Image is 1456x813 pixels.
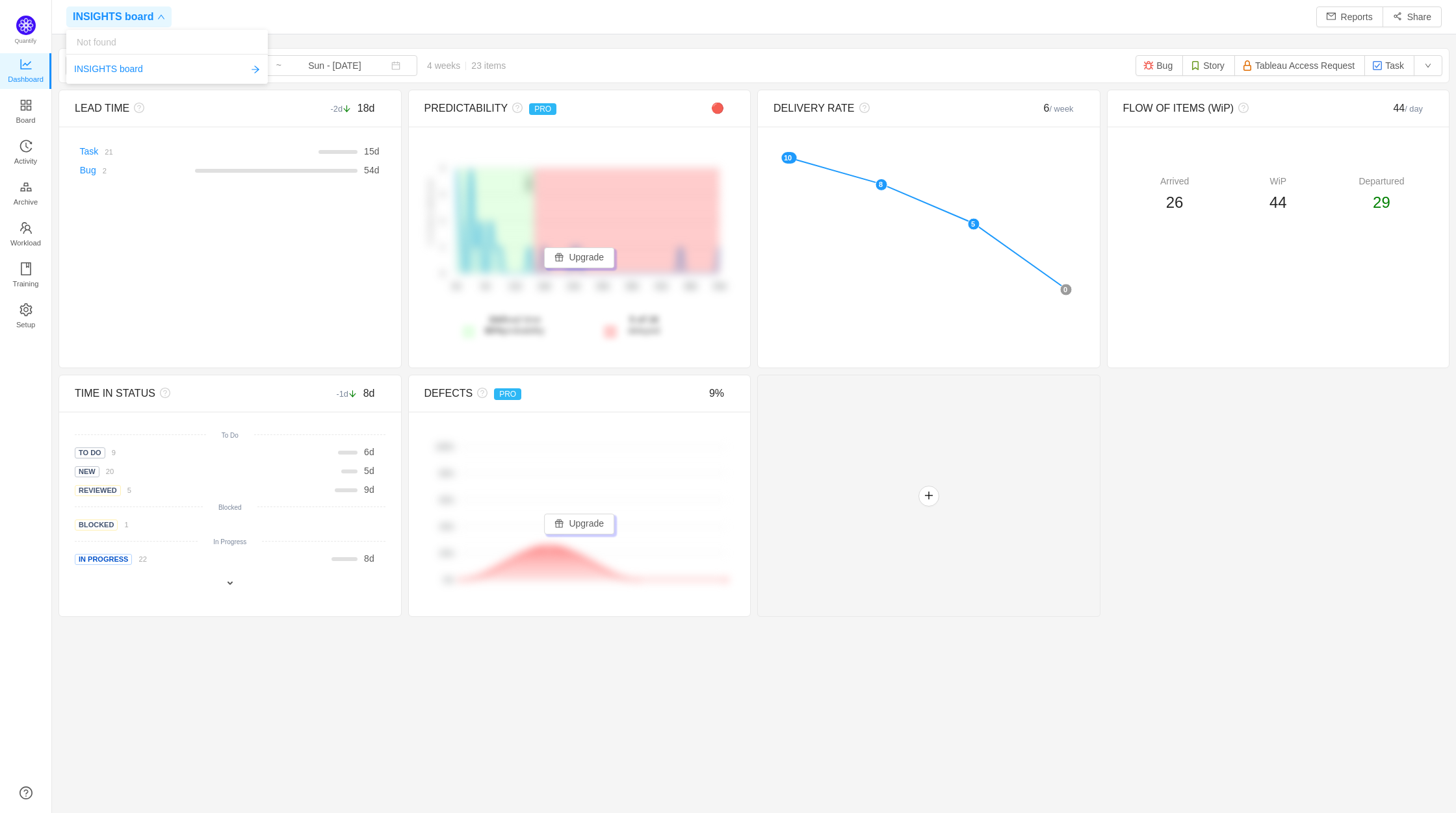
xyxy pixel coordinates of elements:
[336,389,363,399] small: -1d
[364,466,369,476] span: 5
[1166,194,1184,211] span: 26
[625,282,638,292] tspan: 36d
[105,447,116,457] a: 9
[544,514,614,534] button: icon: giftUpgrade
[106,468,114,475] small: 20
[80,146,99,156] a: Task
[452,282,460,292] tspan: 0d
[440,269,444,277] tspan: 0
[19,140,32,153] i: icon: history
[19,99,32,125] a: Board
[19,58,32,84] a: Dashboard
[1414,55,1442,76] button: icon: down
[1242,60,1253,71] img: 10902
[488,314,504,325] strong: 16d
[19,262,32,275] i: icon: book
[544,247,614,268] button: icon: giftUpgrade
[1372,60,1383,71] img: 10318
[1234,103,1249,113] i: icon: question-circle
[1227,175,1330,188] div: WiP
[121,484,131,495] a: 5
[343,105,351,113] i: icon: arrow-down
[1405,104,1423,114] small: / day
[529,103,556,115] span: PRO
[75,386,307,401] div: TIME IN STATUS
[127,486,131,494] small: 5
[485,325,545,336] span: probability
[1143,60,1154,71] img: 10303
[19,786,32,799] a: icon: question-circle
[1190,60,1201,71] img: 10315
[443,576,454,584] tspan: 0%
[654,282,667,292] tspan: 42d
[424,101,657,116] div: PREDICTABILITY
[1234,55,1365,76] button: Tableau Access Request
[364,553,374,564] span: d
[440,164,444,172] tspan: 4
[124,521,128,529] small: 1
[773,101,1006,116] div: DELIVERY RATE
[918,486,939,507] button: icon: plus
[426,179,434,246] text: # of items delivered
[1136,55,1183,76] button: Bug
[16,312,35,338] span: Setup
[364,447,369,457] span: 6
[218,504,242,511] small: Blocked
[132,553,146,564] a: 22
[1044,103,1074,114] span: 6
[14,148,37,174] span: Activity
[74,62,260,76] a: INSIGHTS boardicon: arrow-right
[364,165,379,175] span: d
[331,104,357,114] small: -2d
[391,61,400,70] i: icon: calendar
[364,146,374,156] span: 15
[683,282,696,292] tspan: 48d
[222,432,239,439] small: To Do
[118,519,128,529] a: 1
[75,466,99,477] span: New
[481,282,489,292] tspan: 6d
[364,553,369,564] span: 8
[471,60,506,71] span: 23 items
[138,555,146,563] small: 22
[112,449,116,457] small: 9
[439,523,454,531] tspan: 40%
[98,146,112,156] a: 21
[357,103,375,114] span: 18d
[19,181,32,207] a: Archive
[440,217,444,225] tspan: 2
[1050,104,1074,114] small: / week
[10,230,41,256] span: Workload
[494,388,521,400] span: PRO
[19,58,32,71] i: icon: line-chart
[364,484,374,495] span: d
[75,447,105,458] span: To Do
[364,146,379,156] span: d
[1269,194,1287,211] span: 44
[105,148,112,156] small: 21
[1182,55,1235,76] button: Story
[1123,175,1227,188] div: Arrived
[19,181,32,194] i: icon: gold
[440,191,444,199] tspan: 3
[630,314,658,325] strong: 5 of 18
[19,140,32,166] a: Activity
[77,32,116,52] span: Not found
[855,103,870,113] i: icon: question-circle
[1330,175,1433,188] div: Departured
[485,314,545,336] span: lead time
[19,263,32,289] a: Training
[711,103,724,114] span: 🔴
[251,65,260,74] i: icon: arrow-right
[435,443,454,451] tspan: 100%
[364,165,374,175] span: 54
[508,282,521,292] tspan: 12d
[75,554,132,565] span: In Progress
[537,282,550,292] tspan: 18d
[485,325,503,336] strong: 80%
[417,60,515,71] span: 4 weeks
[440,244,444,251] tspan: 1
[19,222,32,248] a: Workload
[75,519,118,531] span: Blocked
[595,282,608,292] tspan: 30d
